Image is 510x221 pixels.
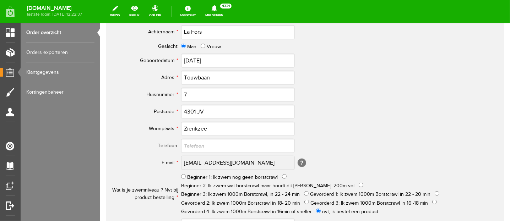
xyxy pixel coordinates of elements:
input: Achternaam [81,2,195,17]
a: Orders exporteren [26,43,94,62]
a: Order overzicht [26,23,94,43]
a: Kortingenbeheer [26,82,94,102]
span: Achternaam: [48,6,75,12]
label: Vrouw [107,21,121,28]
span: 4321 [220,4,232,9]
span: laatste login: [DATE] 12:22:37 [27,12,82,16]
span: Woonplaats: [49,103,75,109]
a: Assistent [175,4,200,19]
span: Postcode: [54,86,75,92]
input: Geboortedatum [81,31,195,45]
label: Beginner 2: Ik zwem wat borstcrawl maar houdt dit [PERSON_NAME]. 200m vol [81,160,254,167]
input: E-mail [81,133,195,147]
span: [?] [197,136,206,144]
a: Meldingen4321 [201,4,228,19]
label: Gevorderd 4: Ik zwem 1000m Borstcrawl in 16min of sneller [81,186,212,193]
span: Geslacht: [58,21,78,27]
label: Gevorderd 1: Ik zwem 1000m Borstcrawl in 22 - 20 min [210,168,330,176]
input: Postcode [81,82,195,96]
label: Beginner 1: Ik zwem nog geen borstcrawl [87,151,178,159]
label: Gevorderd 2: Ik zwem 1000m Borstcrawl in 18- 20 min [81,177,200,184]
a: Klantgegevens [26,62,94,82]
label: Man [87,21,96,28]
span: Telefoon: [58,120,78,126]
a: bekijk [125,4,144,19]
strong: [DOMAIN_NAME] [27,6,82,10]
span: Geboortedatum: [40,35,75,41]
input: Woonplaats [81,99,195,113]
a: online [145,4,165,19]
span: Huisnummer: [46,69,75,75]
a: wijzig [106,4,124,19]
label: nvt, ik bestel een product [222,186,278,193]
span: Adres: [61,52,75,58]
input: Huisnummer [81,65,195,79]
span: E-mail: [61,137,75,143]
input: Telefoon [81,116,195,130]
label: Gevorderd 3: Ik zwem 1000m Borstcrawl in 16 -18 min [210,177,328,184]
input: Adres [81,48,195,62]
label: Beginner 3: Ik zwem 1000m Borstcrawl, in 22 - 24 min [81,168,200,176]
span: Wat is je zwemniveau ? Nvt bij product bestelling: [12,165,78,178]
